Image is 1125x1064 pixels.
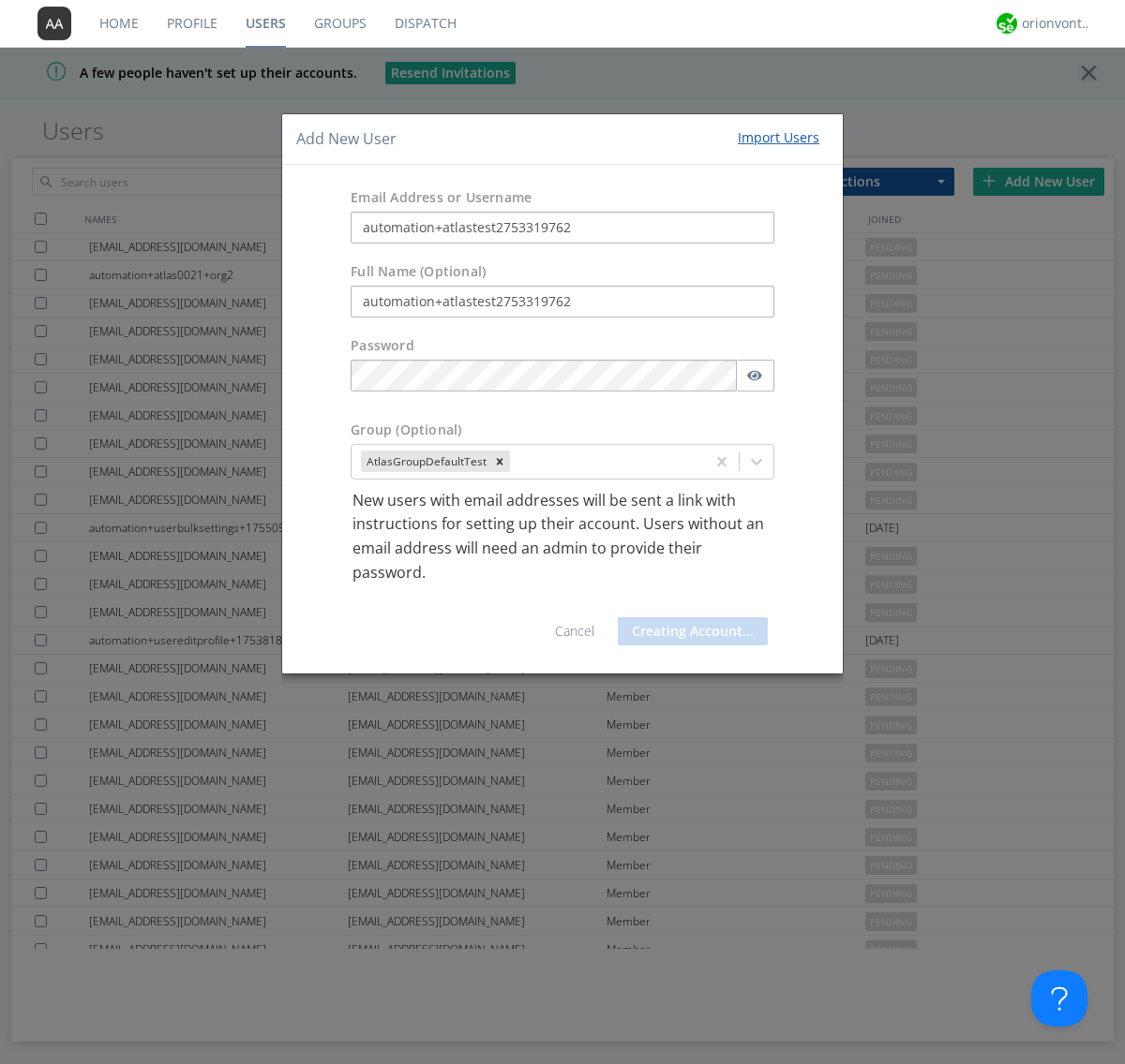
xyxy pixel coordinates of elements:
label: Full Name (Optional) [351,262,486,281]
button: Creating Account... [618,617,768,645]
p: New users with email addresses will be sent a link with instructions for setting up their account... [352,489,772,584]
label: Email Address or Username [351,188,532,207]
input: Julie Appleseed [351,286,774,318]
div: Remove AtlasGroupDefaultTest [489,451,510,472]
label: Password [351,336,414,355]
input: e.g. email@address.com, Housekeeping1 [351,212,774,244]
label: Group (Optional) [351,421,461,439]
div: orionvontas+atlas+automation+org2 [1022,14,1092,33]
div: Import Users [738,128,819,147]
img: 373638.png [37,7,71,40]
h4: Add New User [296,128,397,150]
div: AtlasGroupDefaultTest [361,451,489,472]
img: 29d36aed6fa347d5a1537e7736e6aa13 [997,13,1017,34]
a: Cancel [555,622,594,640]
